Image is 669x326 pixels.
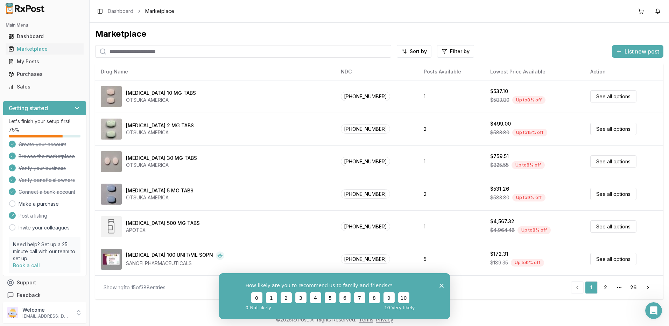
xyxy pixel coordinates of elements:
div: OTSUKA AMERICA [126,129,194,136]
a: Purchases [6,68,84,80]
a: 2 [599,281,612,294]
button: Dashboard [3,31,86,42]
div: Up to 9 % off [512,194,545,201]
div: [MEDICAL_DATA] 5 MG TABS [126,187,193,194]
a: Go to next page [641,281,655,294]
iframe: Intercom live chat [645,302,662,319]
img: Abilify 10 MG TABS [101,86,122,107]
img: Abilify 30 MG TABS [101,151,122,172]
a: See all options [590,220,636,233]
a: Marketplace [6,43,84,55]
span: Connect a bank account [19,189,75,196]
h3: Getting started [9,104,48,112]
span: $583.80 [490,97,509,104]
p: Let's finish your setup first! [9,118,80,125]
span: 75 % [9,126,19,133]
a: See all options [590,188,636,200]
button: Sort by [397,45,431,58]
span: [PHONE_NUMBER] [341,189,390,199]
div: $499.00 [490,120,511,127]
span: [PHONE_NUMBER] [341,124,390,134]
div: $759.51 [490,153,509,160]
img: User avatar [7,307,18,318]
img: Admelog SoloStar 100 UNIT/ML SOPN [101,249,122,270]
div: Up to 15 % off [512,129,547,136]
p: Need help? Set up a 25 minute call with our team to set up. [13,241,76,262]
iframe: Survey from RxPost [219,273,450,319]
a: See all options [590,155,636,168]
div: OTSUKA AMERICA [126,194,193,201]
div: OTSUKA AMERICA [126,162,197,169]
span: $825.55 [490,162,509,169]
img: RxPost Logo [3,3,48,14]
nav: pagination [571,281,655,294]
span: Verify beneficial owners [19,177,75,184]
span: Post a listing [19,212,47,219]
a: 1 [585,281,598,294]
span: $583.80 [490,129,509,136]
div: [MEDICAL_DATA] 100 UNIT/ML SOPN [126,251,213,260]
a: See all options [590,90,636,102]
a: Dashboard [108,8,133,15]
div: Showing 1 to 15 of 388 entries [104,284,166,291]
span: $583.80 [490,194,509,201]
div: [MEDICAL_DATA] 30 MG TABS [126,155,197,162]
div: Up to 8 % off [517,226,551,234]
a: Terms [359,317,373,323]
nav: breadcrumb [108,8,174,15]
td: 1 [418,80,485,113]
div: SANOFI PHARMACEUTICALS [126,260,224,267]
td: 2 [418,113,485,145]
a: Invite your colleagues [19,224,70,231]
div: [MEDICAL_DATA] 10 MG TABS [126,90,196,97]
button: List new post [612,45,663,58]
button: Purchases [3,69,86,80]
div: $172.31 [490,250,508,257]
th: Drug Name [95,63,335,80]
a: Dashboard [6,30,84,43]
img: Abilify 5 MG TABS [101,184,122,205]
th: Action [585,63,663,80]
th: Posts Available [418,63,485,80]
img: Abilify 2 MG TABS [101,119,122,140]
button: Marketplace [3,43,86,55]
p: Welcome [22,306,71,313]
p: [EMAIL_ADDRESS][DOMAIN_NAME] [22,313,71,319]
div: [MEDICAL_DATA] 2 MG TABS [126,122,194,129]
button: Sales [3,81,86,92]
a: 26 [627,281,640,294]
span: Marketplace [145,8,174,15]
span: List new post [625,47,659,56]
th: Lowest Price Available [485,63,585,80]
div: [MEDICAL_DATA] 500 MG TABS [126,220,200,227]
span: Sort by [410,48,427,55]
a: See all options [590,123,636,135]
td: 1 [418,145,485,178]
span: $4,964.48 [490,227,515,234]
span: Verify your business [19,165,66,172]
a: Make a purchase [19,200,59,207]
button: Feedback [3,289,86,302]
div: My Posts [8,58,81,65]
a: My Posts [6,55,84,68]
div: $537.10 [490,88,508,95]
a: Book a call [13,262,40,268]
button: Filter by [437,45,474,58]
span: [PHONE_NUMBER] [341,92,390,101]
span: Create your account [19,141,66,148]
a: List new post [612,49,663,56]
a: See all options [590,253,636,265]
div: $4,567.32 [490,218,514,225]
